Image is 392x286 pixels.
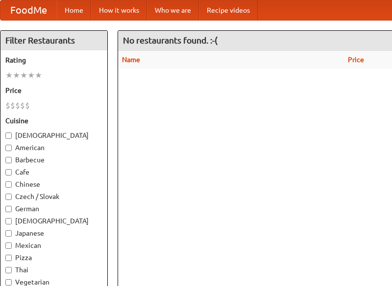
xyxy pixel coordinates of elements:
label: Thai [5,265,102,275]
li: $ [25,100,30,111]
h5: Price [5,86,102,95]
label: Japanese [5,228,102,238]
a: Home [57,0,91,20]
input: Barbecue [5,157,12,163]
li: $ [10,100,15,111]
input: [DEMOGRAPHIC_DATA] [5,218,12,224]
h5: Rating [5,55,102,65]
input: American [5,145,12,151]
label: Chinese [5,179,102,189]
label: Czech / Slovak [5,192,102,201]
input: Chinese [5,181,12,188]
input: Mexican [5,242,12,249]
input: Pizza [5,255,12,261]
a: FoodMe [0,0,57,20]
label: Barbecue [5,155,102,165]
label: [DEMOGRAPHIC_DATA] [5,131,102,140]
label: German [5,204,102,214]
label: Cafe [5,167,102,177]
a: How it works [91,0,147,20]
a: Who we are [147,0,199,20]
li: ★ [35,70,42,81]
input: Japanese [5,230,12,237]
label: Mexican [5,241,102,250]
input: Cafe [5,169,12,176]
ng-pluralize: No restaurants found. :-( [123,36,218,45]
input: Czech / Slovak [5,194,12,200]
label: [DEMOGRAPHIC_DATA] [5,216,102,226]
input: [DEMOGRAPHIC_DATA] [5,132,12,139]
input: Thai [5,267,12,273]
li: $ [20,100,25,111]
input: German [5,206,12,212]
a: Name [122,56,140,64]
h5: Cuisine [5,116,102,126]
label: Pizza [5,253,102,263]
li: ★ [13,70,20,81]
li: $ [15,100,20,111]
input: Vegetarian [5,279,12,286]
a: Recipe videos [199,0,258,20]
li: ★ [20,70,27,81]
label: American [5,143,102,153]
h4: Filter Restaurants [0,31,107,50]
li: ★ [27,70,35,81]
a: Price [348,56,364,64]
li: ★ [5,70,13,81]
li: $ [5,100,10,111]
